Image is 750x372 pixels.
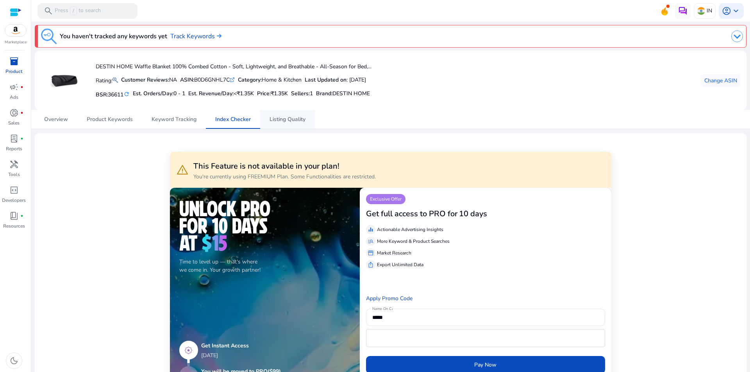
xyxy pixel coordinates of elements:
span: Brand [316,90,331,97]
b: ASIN: [180,76,194,84]
span: book_4 [9,211,19,221]
h3: You haven't tracked any keywords yet [60,32,167,41]
p: Reports [6,145,22,152]
h5: Price: [257,91,288,97]
img: keyword-tracking.svg [41,28,57,44]
span: Listing Quality [270,117,305,122]
p: Press to search [55,7,101,15]
p: More Keyword & Product Searches [377,238,450,245]
p: Exclusive Offer [366,194,405,204]
span: 36611 [108,91,123,98]
span: Overview [44,117,68,122]
h5: Get Instant Access [201,343,281,349]
h5: Est. Revenue/Day: [188,91,254,97]
h4: DESTIN HOME Waffle Blanket 100% Combed Cotton - Soft, Lightweight, and Breathable - All-Season fo... [96,64,371,70]
h5: : [316,91,370,97]
span: lab_profile [9,134,19,143]
span: Product Keywords [87,117,133,122]
span: 0 - 1 [173,90,185,97]
h5: BSR: [96,90,130,98]
span: 1 [310,90,313,97]
button: Change ASIN [701,74,740,87]
p: Time to level up — that's where we come in. Your growth partner! [179,258,350,274]
span: DESTIN HOME [332,90,370,97]
span: inventory_2 [9,57,19,66]
span: storefront [368,250,374,256]
div: Home & Kitchen [238,76,302,84]
img: dropdown-arrow.svg [731,30,743,42]
span: account_circle [722,6,731,16]
p: Ads [10,94,18,101]
span: fiber_manual_record [20,137,23,140]
img: in.svg [697,7,705,15]
span: fiber_manual_record [20,85,23,89]
h5: Sellers: [291,91,313,97]
p: Developers [2,197,26,204]
span: ₹1.35K [271,90,288,97]
mat-icon: refresh [123,91,130,98]
h3: Get full access to PRO for [366,209,457,219]
iframe: Secure card payment input frame [370,330,601,346]
p: Product [5,68,22,75]
span: Index Checker [215,117,251,122]
span: fiber_manual_record [20,111,23,114]
p: IN [707,4,712,18]
span: keyboard_arrow_down [731,6,741,16]
span: donut_small [9,108,19,117]
p: You're currently using FREEMIUM Plan. Some Functionalities are restricted. [193,173,376,181]
img: amazon.svg [5,25,26,36]
img: 81r+wkQjY-L.jpg [50,66,79,95]
span: Pay Now [474,361,496,369]
b: Last Updated on [305,76,346,84]
span: code_blocks [9,185,19,195]
b: Customer Reviews: [121,76,169,84]
span: search [44,6,53,16]
span: warning [176,164,189,176]
img: arrow-right.svg [215,34,221,38]
span: campaign [9,82,19,92]
p: Export Unlimited Data [377,261,423,268]
span: <₹1.35K [234,90,254,97]
span: / [70,7,77,15]
p: Resources [3,222,25,230]
a: Apply Promo Code [366,295,412,302]
span: manage_search [368,238,374,244]
p: Tools [8,171,20,178]
span: Keyword Tracking [152,117,196,122]
span: dark_mode [9,356,19,365]
span: ios_share [368,262,374,268]
mat-label: Name On Card [372,306,397,312]
p: Actionable Advertising Insights [377,226,443,233]
span: Change ASIN [704,77,737,85]
div: : [DATE] [305,76,366,84]
p: Market Research [377,249,411,256]
h3: This Feature is not available in your plan! [193,162,376,171]
a: Track Keywords [170,32,221,41]
div: NA [121,76,177,84]
span: equalizer [368,226,374,233]
h3: 10 days [459,209,487,219]
span: fiber_manual_record [20,214,23,217]
p: Rating: [96,75,118,85]
b: Category: [238,76,262,84]
p: Marketplace [5,39,27,45]
p: Sales [8,119,20,126]
span: handyman [9,160,19,169]
p: [DATE] [201,351,281,360]
div: B0D6GNHL7C [180,76,235,84]
h5: Est. Orders/Day: [133,91,185,97]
